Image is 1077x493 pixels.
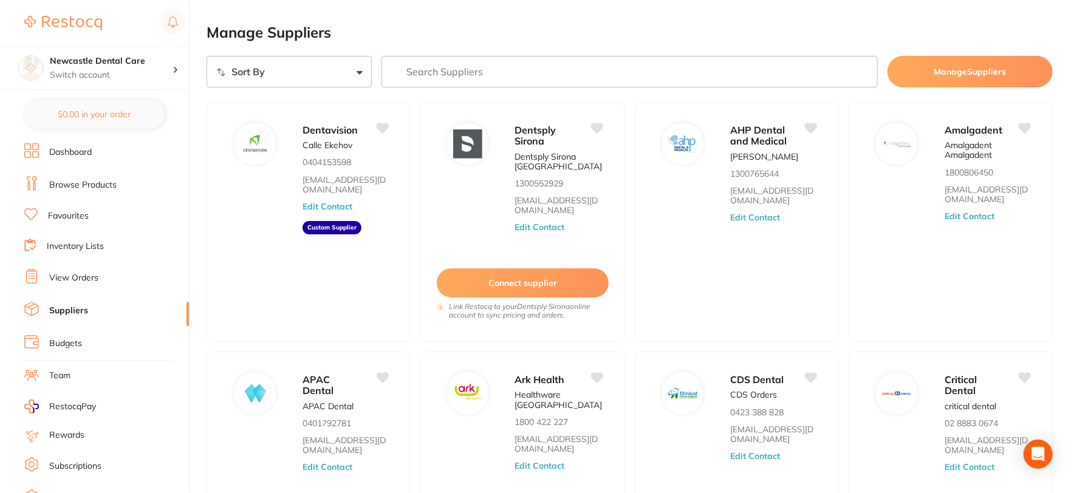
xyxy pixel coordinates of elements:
[945,373,977,396] span: Critical Dental
[945,462,994,472] button: Edit Contact
[515,124,556,147] span: Dentsply Sirona
[515,434,603,454] a: [EMAIL_ADDRESS][DOMAIN_NAME]
[49,429,84,441] a: Rewards
[515,152,603,171] p: Dentsply Sirona [GEOGRAPHIC_DATA]
[515,178,564,188] p: 1300552929
[945,140,1030,160] p: Amalgadent Amalgadent
[449,302,608,319] i: Link Restocq to your Dentsply Sirona online account to sync pricing and orders.
[49,401,96,413] span: RestocqPay
[731,424,816,444] a: [EMAIL_ADDRESS][DOMAIN_NAME]
[50,69,173,81] p: Switch account
[515,373,565,386] span: Ark Health
[49,146,92,158] a: Dashboard
[945,124,1002,136] span: Amalgadent
[883,379,912,408] img: Critical Dental
[731,451,781,461] button: Edit Contact
[945,185,1030,204] a: [EMAIL_ADDRESS][DOMAIN_NAME]
[883,129,912,158] img: Amalgadent
[207,24,1053,41] h2: Manage Suppliers
[945,418,998,428] p: 02 8883 0674
[945,435,1030,455] a: [EMAIL_ADDRESS][DOMAIN_NAME]
[515,195,603,215] a: [EMAIL_ADDRESS][DOMAIN_NAME]
[731,152,799,161] p: [PERSON_NAME]
[437,268,608,297] button: Connect supplier
[731,212,781,222] button: Edit Contact
[48,210,89,222] a: Favourites
[515,222,565,232] button: Edit Contact
[731,169,779,178] p: 1300765644
[731,373,784,386] span: CDS Dental
[50,55,173,67] h4: Newcastle Dental Care
[1024,440,1053,469] div: Open Intercom Messenger
[515,417,569,427] p: 1800 422 227
[241,129,270,158] img: Dentavision
[454,379,483,408] img: Ark Health
[303,401,354,411] p: APAC Dental
[303,462,352,472] button: Edit Contact
[49,370,70,382] a: Team
[668,379,697,408] img: CDS Dental
[49,272,98,284] a: View Orders
[731,407,784,417] p: 0423 388 828
[945,401,996,411] p: critical dental
[381,56,878,87] input: Search Suppliers
[303,435,388,455] a: [EMAIL_ADDRESS][DOMAIN_NAME]
[303,373,333,396] span: APAC Dental
[241,379,270,408] img: APAC Dental
[24,9,102,37] a: Restocq Logo
[303,202,352,211] button: Edit Contact
[49,179,117,191] a: Browse Products
[303,175,388,194] a: [EMAIL_ADDRESS][DOMAIN_NAME]
[49,338,82,350] a: Budgets
[515,390,603,409] p: Healthware [GEOGRAPHIC_DATA]
[945,211,994,221] button: Edit Contact
[515,461,565,471] button: Edit Contact
[24,399,96,413] a: RestocqPay
[49,460,101,472] a: Subscriptions
[47,240,104,253] a: Inventory Lists
[731,124,787,147] span: AHP Dental and Medical
[303,418,351,428] p: 0401792781
[303,221,361,234] aside: Custom Supplier
[731,390,778,399] p: CDS Orders
[887,56,1053,87] button: ManageSuppliers
[668,129,697,158] img: AHP Dental and Medical
[49,305,88,317] a: Suppliers
[24,399,39,413] img: RestocqPay
[24,100,165,129] button: $0.00 in your order
[303,140,352,150] p: Calle Ekehov
[24,16,102,30] img: Restocq Logo
[454,129,483,158] img: Dentsply Sirona
[19,56,43,80] img: Newcastle Dental Care
[303,124,358,136] span: Dentavision
[303,157,351,167] p: 0404153598
[945,168,993,177] p: 1800806450
[731,186,816,205] a: [EMAIL_ADDRESS][DOMAIN_NAME]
